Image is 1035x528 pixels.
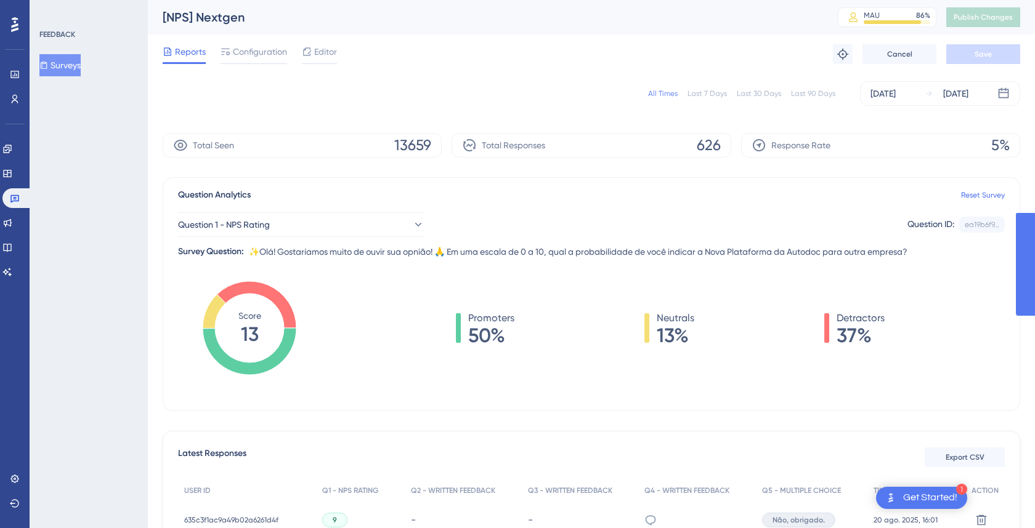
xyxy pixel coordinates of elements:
div: Get Started! [903,491,957,505]
a: Reset Survey [961,190,1005,200]
span: 20 ago. 2025, 16:01 [874,515,938,525]
div: Last 30 Days [737,89,781,98]
button: Cancel [862,44,936,64]
span: Latest Responses [178,446,246,468]
button: Surveys [39,54,81,76]
span: Não, obrigado. [773,515,825,525]
span: Q1 - NPS RATING [322,486,378,495]
div: FEEDBACK [39,30,75,39]
div: Last 7 Days [688,89,727,98]
div: Last 90 Days [791,89,835,98]
span: Reports [175,44,206,59]
span: Save [975,49,992,59]
span: Total Seen [193,138,234,153]
button: Save [946,44,1020,64]
iframe: UserGuiding AI Assistant Launcher [983,479,1020,516]
span: 37% [837,326,885,345]
div: [DATE] [871,86,896,101]
span: Total Responses [482,138,545,153]
button: Question 1 - NPS Rating [178,212,424,237]
span: Q5 - MULTIPLE CHOICE [762,486,841,495]
span: Promoters [468,311,514,326]
img: launcher-image-alternative-text [883,490,898,505]
div: 1 [956,484,967,495]
span: Q3 - WRITTEN FEEDBACK [528,486,612,495]
div: ea19b6f9... [965,220,999,230]
span: Q2 - WRITTEN FEEDBACK [411,486,495,495]
span: Question Analytics [178,188,251,202]
span: Configuration [233,44,287,59]
tspan: 13 [241,322,259,346]
span: Export CSV [946,452,984,462]
span: ✨Olá! Gostaríamos muito de ouvir sua opnião! 🙏 Em uma escala de 0 a 10, qual a probabilidade de v... [249,244,907,259]
span: Publish Changes [954,12,1013,22]
span: 9 [333,515,337,525]
button: Publish Changes [946,7,1020,27]
button: Export CSV [925,447,1005,467]
span: 13659 [394,135,431,155]
span: Neutrals [657,311,694,326]
div: 86 % [916,10,930,20]
span: Cancel [887,49,912,59]
span: Editor [314,44,337,59]
tspan: Score [238,311,261,321]
div: [NPS] Nextgen [163,9,807,26]
div: Question ID: [907,217,954,233]
span: USER ID [184,486,211,495]
span: 13% [657,326,694,345]
div: MAU [864,10,880,20]
span: Q4 - WRITTEN FEEDBACK [644,486,729,495]
span: TIME [874,486,889,495]
span: Question 1 - NPS Rating [178,217,270,232]
span: 5% [991,135,1010,155]
div: - [411,514,516,526]
div: [DATE] [943,86,968,101]
div: Open Get Started! checklist, remaining modules: 1 [876,487,967,509]
span: Detractors [837,311,885,326]
span: 50% [468,326,514,345]
span: 635c3f1ac9a49b02a6261d4f [184,515,278,525]
span: Response Rate [771,138,830,153]
div: - [528,514,633,526]
span: 626 [697,135,721,155]
span: ACTION [972,486,999,495]
div: Survey Question: [178,244,244,259]
div: All Times [648,89,678,98]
